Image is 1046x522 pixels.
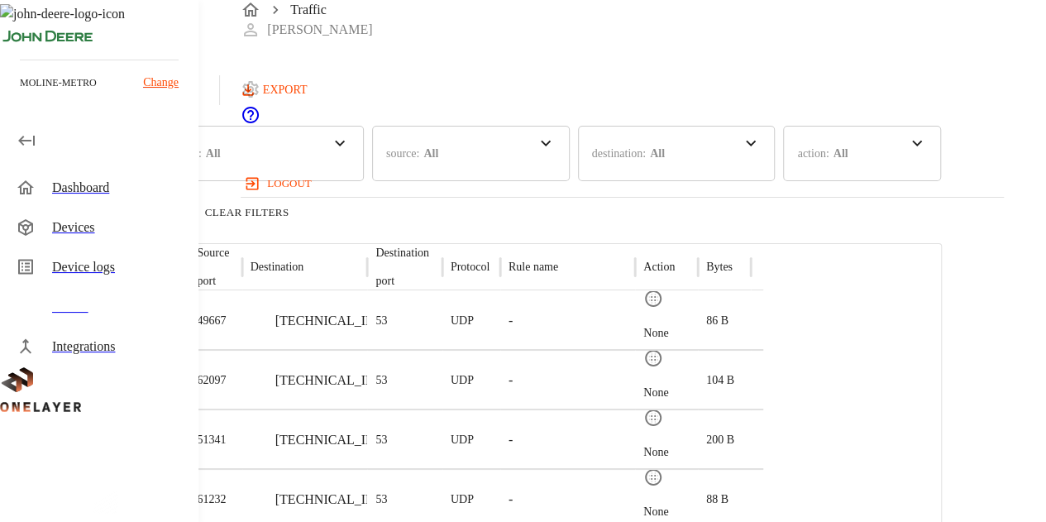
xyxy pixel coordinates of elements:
a: logout [241,170,1004,197]
p: 104 B [706,372,734,389]
p: 53 [375,491,387,508]
p: UDP [451,491,474,508]
p: 53 [375,372,387,389]
p: - [509,371,513,390]
p: None [643,504,668,520]
p: Bytes [706,259,733,275]
p: 86 B [706,313,728,329]
p: 88 B [706,491,728,508]
p: UDP [451,372,474,389]
p: [TECHNICAL_ID] [275,311,380,331]
p: port [198,273,230,290]
a: onelayer-support [241,113,260,127]
p: 49667 [198,313,227,329]
button: Clear Filters [179,204,295,222]
p: [TECHNICAL_ID] [275,371,380,390]
p: Destination [251,259,304,275]
p: [TECHNICAL_ID] [275,490,380,510]
p: None [643,444,668,461]
p: 61232 [198,491,227,508]
span: Support Portal [241,113,260,127]
p: None [643,385,668,401]
p: - [509,490,513,510]
p: 62097 [198,372,227,389]
p: Action [643,259,675,275]
p: - [509,311,513,331]
p: UDP [451,313,474,329]
p: - [509,430,513,450]
p: Protocol [451,259,490,275]
p: Source [198,245,230,261]
p: UDP [451,432,474,448]
p: None [643,325,668,342]
p: [PERSON_NAME] [267,20,372,40]
p: port [375,273,429,290]
p: 53 [375,432,387,448]
p: 51341 [198,432,227,448]
p: 53 [375,313,387,329]
p: Rule name [509,259,558,275]
p: [TECHNICAL_ID] [275,430,380,450]
p: 200 B [706,432,734,448]
p: Destination [375,245,429,261]
button: logout [241,170,318,197]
